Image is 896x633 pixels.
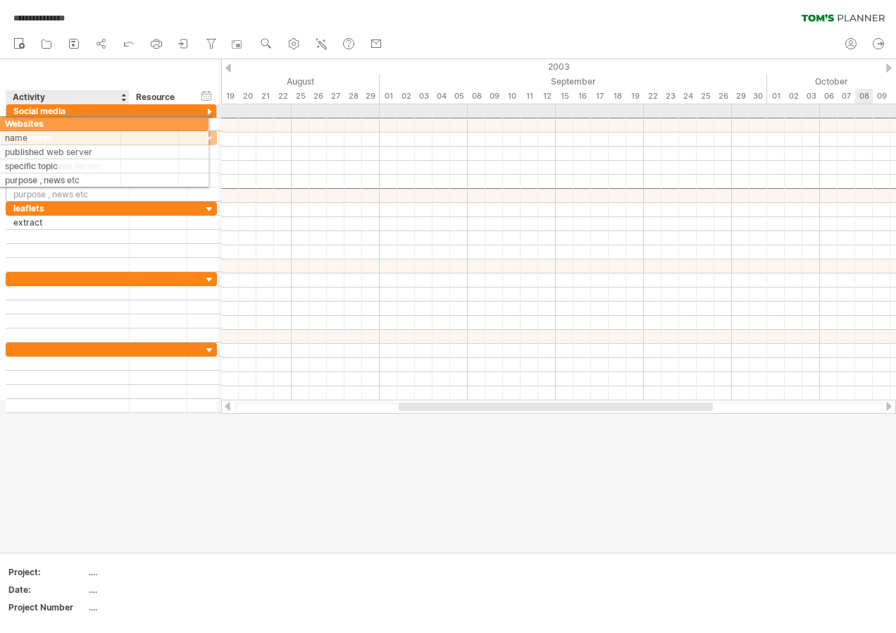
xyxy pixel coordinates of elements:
[503,89,521,104] div: Wednesday, 10 September 2003
[274,89,292,104] div: Friday, 22 August 2003
[309,89,327,104] div: Tuesday, 26 August 2003
[732,89,749,104] div: Monday, 29 September 2003
[13,104,122,118] div: Social media
[714,89,732,104] div: Friday, 26 September 2003
[785,89,802,104] div: Thursday, 2 October 2003
[13,173,122,187] div: specific topic
[8,601,86,613] div: Project Number
[136,90,179,104] div: Resource
[292,89,309,104] div: Monday, 25 August 2003
[415,89,433,104] div: Wednesday, 3 September 2003
[450,89,468,104] div: Friday, 5 September 2003
[13,202,122,215] div: leaflets
[433,89,450,104] div: Thursday, 4 September 2003
[538,89,556,104] div: Friday, 12 September 2003
[855,89,873,104] div: Wednesday, 8 October 2003
[221,89,239,104] div: Tuesday, 19 August 2003
[573,89,591,104] div: Tuesday, 16 September 2003
[521,89,538,104] div: Thursday, 11 September 2003
[838,89,855,104] div: Tuesday, 7 October 2003
[697,89,714,104] div: Thursday, 25 September 2003
[13,159,122,173] div: published web server
[767,89,785,104] div: Wednesday, 1 October 2003
[13,188,122,201] div: purpose , news etc
[644,89,661,104] div: Monday, 22 September 2003
[327,89,344,104] div: Wednesday, 27 August 2003
[802,89,820,104] div: Friday, 3 October 2003
[609,89,626,104] div: Thursday, 18 September 2003
[344,89,362,104] div: Thursday, 28 August 2003
[362,89,380,104] div: Friday, 29 August 2003
[89,584,207,596] div: ....
[239,89,256,104] div: Wednesday, 20 August 2003
[89,566,207,578] div: ....
[873,89,890,104] div: Thursday, 9 October 2003
[591,89,609,104] div: Wednesday, 17 September 2003
[13,145,122,159] div: name
[256,89,274,104] div: Thursday, 21 August 2003
[13,216,122,229] div: extract
[380,74,767,89] div: September 2003
[820,89,838,104] div: Monday, 6 October 2003
[13,131,122,145] div: Websites
[626,89,644,104] div: Friday, 19 September 2003
[89,601,207,613] div: ....
[468,89,485,104] div: Monday, 8 September 2003
[8,566,86,578] div: Project:
[679,89,697,104] div: Wednesday, 24 September 2003
[485,89,503,104] div: Tuesday, 9 September 2003
[380,89,397,104] div: Monday, 1 September 2003
[397,89,415,104] div: Tuesday, 2 September 2003
[8,584,86,596] div: Date:
[749,89,767,104] div: Tuesday, 30 September 2003
[556,89,573,104] div: Monday, 15 September 2003
[13,90,121,104] div: Activity
[661,89,679,104] div: Tuesday, 23 September 2003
